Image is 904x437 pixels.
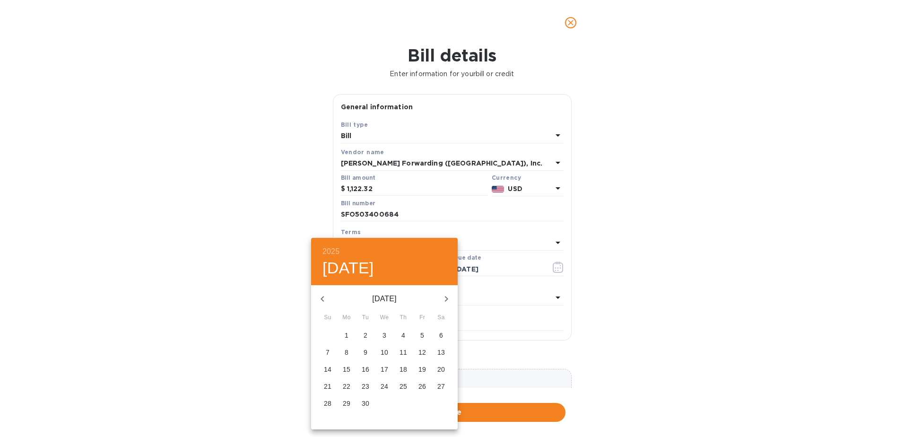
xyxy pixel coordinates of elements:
[334,293,435,305] p: [DATE]
[414,313,431,323] span: Fr
[400,365,407,374] p: 18
[395,327,412,344] button: 4
[364,331,367,340] p: 2
[382,331,386,340] p: 3
[381,365,388,374] p: 17
[357,378,374,395] button: 23
[420,331,424,340] p: 5
[338,327,355,344] button: 1
[437,348,445,357] p: 13
[322,245,339,258] button: 2025
[433,344,450,361] button: 13
[395,361,412,378] button: 18
[319,313,336,323] span: Su
[400,382,407,391] p: 25
[364,348,367,357] p: 9
[362,365,369,374] p: 16
[381,348,388,357] p: 10
[433,313,450,323] span: Sa
[319,395,336,412] button: 28
[345,348,348,357] p: 8
[357,344,374,361] button: 9
[401,331,405,340] p: 4
[324,399,331,408] p: 28
[437,365,445,374] p: 20
[418,365,426,374] p: 19
[376,344,393,361] button: 10
[357,327,374,344] button: 2
[322,258,374,278] button: [DATE]
[376,313,393,323] span: We
[326,348,330,357] p: 7
[324,382,331,391] p: 21
[376,327,393,344] button: 3
[414,344,431,361] button: 12
[395,313,412,323] span: Th
[357,313,374,323] span: Tu
[338,313,355,323] span: Mo
[400,348,407,357] p: 11
[338,395,355,412] button: 29
[343,399,350,408] p: 29
[319,344,336,361] button: 7
[324,365,331,374] p: 14
[433,378,450,395] button: 27
[357,395,374,412] button: 30
[395,344,412,361] button: 11
[362,399,369,408] p: 30
[338,344,355,361] button: 8
[395,378,412,395] button: 25
[338,378,355,395] button: 22
[418,348,426,357] p: 12
[433,327,450,344] button: 6
[418,382,426,391] p: 26
[376,361,393,378] button: 17
[433,361,450,378] button: 20
[381,382,388,391] p: 24
[414,361,431,378] button: 19
[437,382,445,391] p: 27
[343,382,350,391] p: 22
[414,378,431,395] button: 26
[439,331,443,340] p: 6
[319,361,336,378] button: 14
[345,331,348,340] p: 1
[376,378,393,395] button: 24
[414,327,431,344] button: 5
[338,361,355,378] button: 15
[319,378,336,395] button: 21
[362,382,369,391] p: 23
[343,365,350,374] p: 15
[357,361,374,378] button: 16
